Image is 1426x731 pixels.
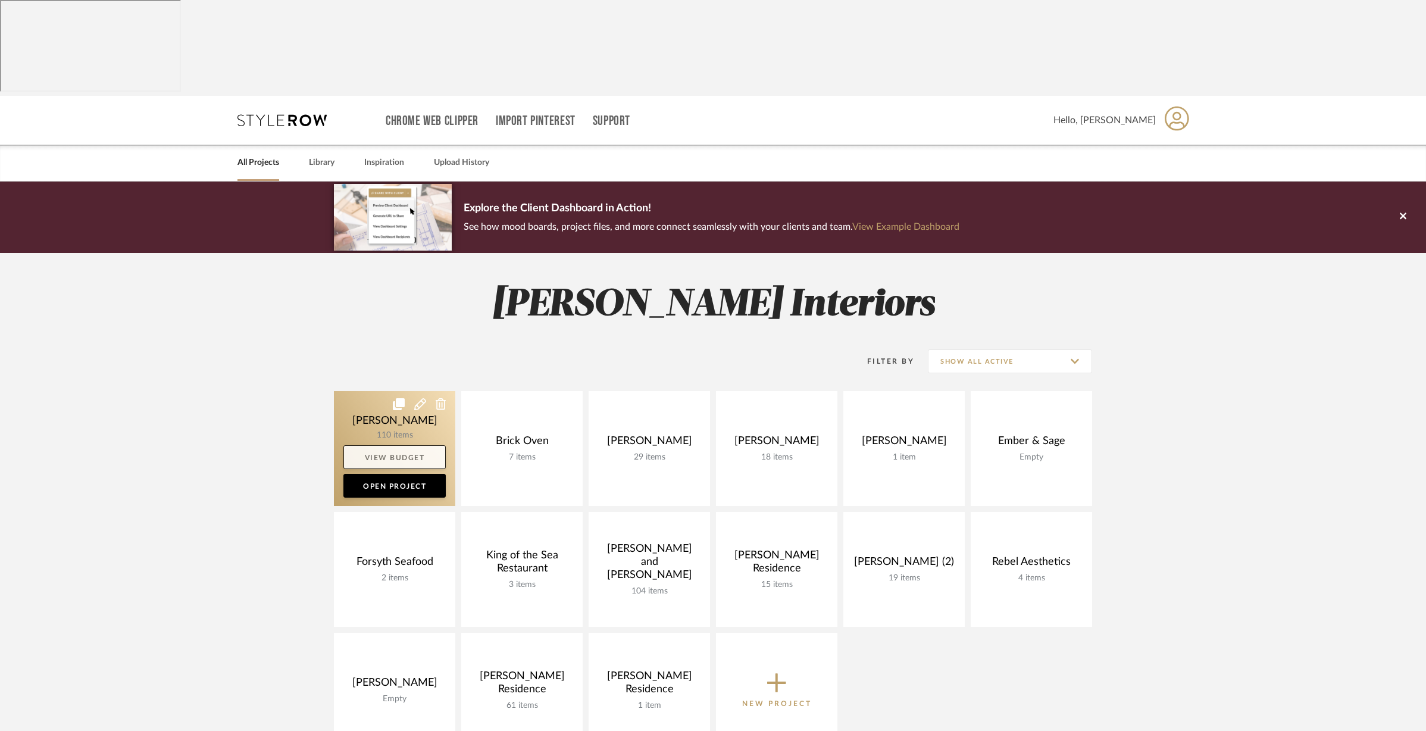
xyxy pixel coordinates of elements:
[852,355,914,367] div: Filter By
[334,184,452,250] img: d5d033c5-7b12-40c2-a960-1ecee1989c38.png
[980,573,1083,583] div: 4 items
[496,116,576,126] a: Import Pinterest
[471,549,573,580] div: King of the Sea Restaurant
[343,445,446,469] a: View Budget
[237,155,279,171] a: All Projects
[598,586,701,596] div: 104 items
[598,452,701,463] div: 29 items
[853,435,955,452] div: [PERSON_NAME]
[598,435,701,452] div: [PERSON_NAME]
[343,676,446,694] div: [PERSON_NAME]
[386,116,479,126] a: Chrome Web Clipper
[471,670,573,701] div: [PERSON_NAME] Residence
[343,694,446,704] div: Empty
[434,155,489,171] a: Upload History
[980,452,1083,463] div: Empty
[309,155,334,171] a: Library
[725,452,828,463] div: 18 items
[343,573,446,583] div: 2 items
[464,199,959,218] p: Explore the Client Dashboard in Action!
[284,283,1142,327] h2: [PERSON_NAME] Interiors
[464,218,959,235] p: See how mood boards, project files, and more connect seamlessly with your clients and team.
[598,542,701,586] div: [PERSON_NAME] and [PERSON_NAME]
[980,555,1083,573] div: Rebel Aesthetics
[725,435,828,452] div: [PERSON_NAME]
[343,555,446,573] div: Forsyth Seafood
[364,155,404,171] a: Inspiration
[853,452,955,463] div: 1 item
[742,698,812,710] p: New Project
[598,701,701,711] div: 1 item
[1053,113,1156,127] span: Hello, [PERSON_NAME]
[725,580,828,590] div: 15 items
[980,435,1083,452] div: Ember & Sage
[853,573,955,583] div: 19 items
[593,116,630,126] a: Support
[471,580,573,590] div: 3 items
[852,222,959,232] a: View Example Dashboard
[853,555,955,573] div: [PERSON_NAME] (2)
[725,549,828,580] div: [PERSON_NAME] Residence
[471,435,573,452] div: Brick Oven
[598,670,701,701] div: [PERSON_NAME] Residence
[343,474,446,498] a: Open Project
[471,452,573,463] div: 7 items
[471,701,573,711] div: 61 items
